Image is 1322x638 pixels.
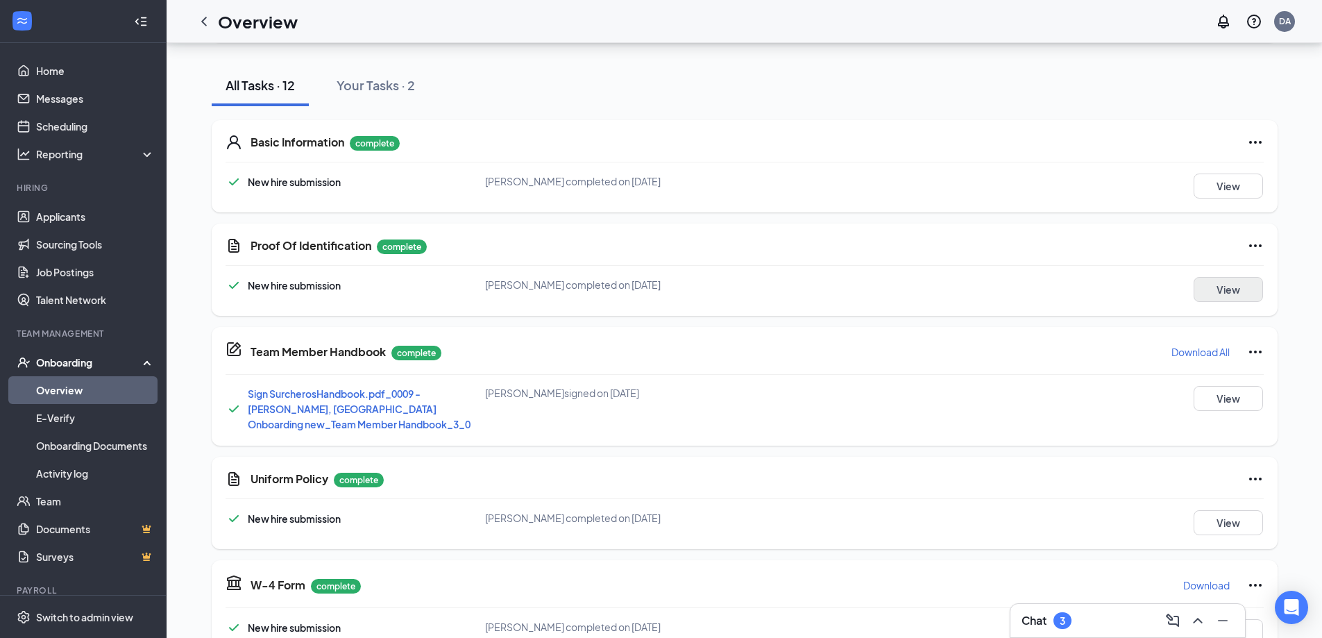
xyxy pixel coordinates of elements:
[1247,471,1264,487] svg: Ellipses
[248,621,341,634] span: New hire submission
[1162,610,1184,632] button: ComposeMessage
[311,579,361,594] p: complete
[485,512,661,524] span: [PERSON_NAME] completed on [DATE]
[1215,13,1232,30] svg: Notifications
[1194,277,1263,302] button: View
[1183,574,1230,596] button: Download
[1171,345,1230,359] p: Download All
[251,471,328,487] h5: Uniform Policy
[251,344,386,360] h5: Team Member Handbook
[485,621,661,633] span: [PERSON_NAME] completed on [DATE]
[391,346,441,360] p: complete
[251,578,305,593] h5: W-4 Form
[337,76,415,94] div: Your Tasks · 2
[1214,612,1231,629] svg: Minimize
[36,258,155,286] a: Job Postings
[36,543,155,571] a: SurveysCrown
[226,471,242,487] svg: CustomFormIcon
[36,230,155,258] a: Sourcing Tools
[1171,341,1230,363] button: Download All
[1194,386,1263,411] button: View
[226,174,242,190] svg: Checkmark
[350,136,400,151] p: complete
[377,240,427,254] p: complete
[36,515,155,543] a: DocumentsCrown
[1247,344,1264,360] svg: Ellipses
[1279,15,1291,27] div: DA
[226,401,242,417] svg: Checkmark
[485,278,661,291] span: [PERSON_NAME] completed on [DATE]
[36,376,155,404] a: Overview
[1247,134,1264,151] svg: Ellipses
[485,386,831,400] div: [PERSON_NAME] signed on [DATE]
[36,203,155,230] a: Applicants
[226,510,242,527] svg: Checkmark
[36,57,155,85] a: Home
[226,341,242,358] svg: CompanyDocumentIcon
[1189,612,1206,629] svg: ChevronUp
[36,460,155,487] a: Activity log
[17,610,31,624] svg: Settings
[226,574,242,591] svg: TaxGovernmentIcon
[1194,510,1263,535] button: View
[1247,577,1264,594] svg: Ellipses
[226,76,295,94] div: All Tasks · 12
[36,112,155,140] a: Scheduling
[1246,13,1262,30] svg: QuestionInfo
[1275,591,1308,624] div: Open Intercom Messenger
[1194,174,1263,199] button: View
[485,175,661,187] span: [PERSON_NAME] completed on [DATE]
[1187,610,1209,632] button: ChevronUp
[1022,613,1046,628] h3: Chat
[226,277,242,294] svg: Checkmark
[251,135,344,150] h5: Basic Information
[36,404,155,432] a: E-Verify
[248,512,341,525] span: New hire submission
[248,279,341,292] span: New hire submission
[36,432,155,460] a: Onboarding Documents
[36,286,155,314] a: Talent Network
[1247,237,1264,254] svg: Ellipses
[134,15,148,28] svg: Collapse
[17,585,152,596] div: Payroll
[17,328,152,339] div: Team Management
[226,619,242,636] svg: Checkmark
[226,134,242,151] svg: User
[36,147,155,161] div: Reporting
[17,147,31,161] svg: Analysis
[334,473,384,487] p: complete
[1060,615,1065,627] div: 3
[36,610,133,624] div: Switch to admin view
[218,10,298,33] h1: Overview
[226,237,242,254] svg: CustomFormIcon
[251,238,371,253] h5: Proof Of Identification
[1212,610,1234,632] button: Minimize
[36,487,155,515] a: Team
[36,355,143,369] div: Onboarding
[15,14,29,28] svg: WorkstreamLogo
[17,182,152,194] div: Hiring
[36,85,155,112] a: Messages
[1164,612,1181,629] svg: ComposeMessage
[196,13,212,30] svg: ChevronLeft
[17,355,31,369] svg: UserCheck
[1183,578,1230,592] p: Download
[248,176,341,188] span: New hire submission
[248,387,471,430] a: Sign SurcherosHandbook.pdf_0009 - [PERSON_NAME], [GEOGRAPHIC_DATA] Onboarding new_Team Member Han...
